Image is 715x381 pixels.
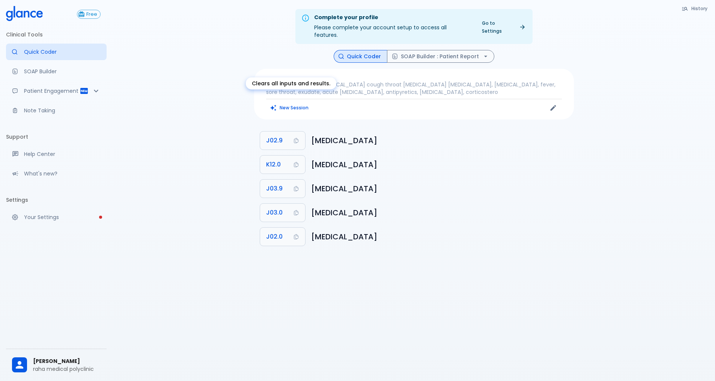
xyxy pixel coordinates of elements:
[266,102,313,113] button: Clears all inputs and results.
[6,44,107,60] a: Moramiz: Find ICD10AM codes instantly
[311,183,568,195] h6: Acute tonsillitis, unspecified
[24,68,101,75] p: SOAP Builder
[24,170,101,177] p: What's new?
[33,365,101,373] p: raha medical polyclinic
[6,165,107,182] div: Recent updates and feature releases
[311,159,568,171] h6: Recurrent oral aphthae
[314,11,471,42] div: Please complete your account setup to access all features.
[266,231,283,242] span: J02.0
[24,87,80,95] p: Patient Engagement
[33,357,101,365] span: [PERSON_NAME]
[266,159,281,170] span: K12.0
[6,128,107,146] li: Support
[260,180,305,198] button: Copy Code J03.9 to clipboard
[6,102,107,119] a: Advanced note-taking
[260,204,305,222] button: Copy Code J03.0 to clipboard
[6,26,107,44] li: Clinical Tools
[260,228,305,246] button: Copy Code J02.0 to clipboard
[24,107,101,114] p: Note Taking
[6,83,107,99] div: Patient Reports & Referrals
[311,231,568,243] h6: Streptococcal pharyngitis
[266,207,283,218] span: J03.0
[334,50,387,63] button: Quick Coder
[6,191,107,209] li: Settings
[24,213,101,221] p: Your Settings
[311,135,568,147] h6: Acute pharyngitis, unspecified
[6,352,107,378] div: [PERSON_NAME]raha medical polyclinic
[678,3,712,14] button: History
[6,209,107,225] a: Please complete account setup
[6,63,107,80] a: Docugen: Compose a clinical documentation in seconds
[387,50,494,63] button: SOAP Builder : Patient Report
[266,81,562,96] p: 3 year fever tonsilitis [MEDICAL_DATA] cough throat [MEDICAL_DATA] [MEDICAL_DATA], [MEDICAL_DATA]...
[24,150,101,158] p: Help Center
[266,183,283,194] span: J03.9
[311,207,568,219] h6: Streptococcal tonsillitis
[477,18,530,36] a: Go to Settings
[6,146,107,162] a: Get help from our support team
[77,10,101,19] button: Free
[24,48,101,56] p: Quick Coder
[246,77,336,89] div: Clears all inputs and results.
[266,135,283,146] span: J02.9
[314,14,471,22] div: Complete your profile
[260,132,305,150] button: Copy Code J02.9 to clipboard
[83,12,100,17] span: Free
[260,156,305,174] button: Copy Code K12.0 to clipboard
[77,10,107,19] a: Click to view or change your subscription
[548,102,559,113] button: Edit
